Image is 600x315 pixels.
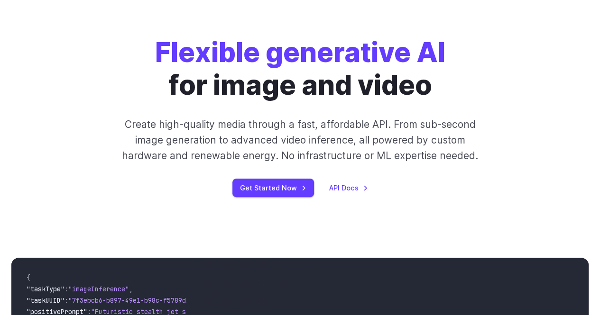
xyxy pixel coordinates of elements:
[65,296,68,305] span: :
[27,285,65,293] span: "taskType"
[27,296,65,305] span: "taskUUID"
[27,273,30,282] span: {
[68,296,212,305] span: "7f3ebcb6-b897-49e1-b98c-f5789d2d40d7"
[155,36,445,69] strong: Flexible generative AI
[232,179,314,197] a: Get Started Now
[115,117,485,164] p: Create high-quality media through a fast, affordable API. From sub-second image generation to adv...
[129,285,133,293] span: ,
[329,182,368,193] a: API Docs
[68,285,129,293] span: "imageInference"
[155,36,445,101] h1: for image and video
[65,285,68,293] span: :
